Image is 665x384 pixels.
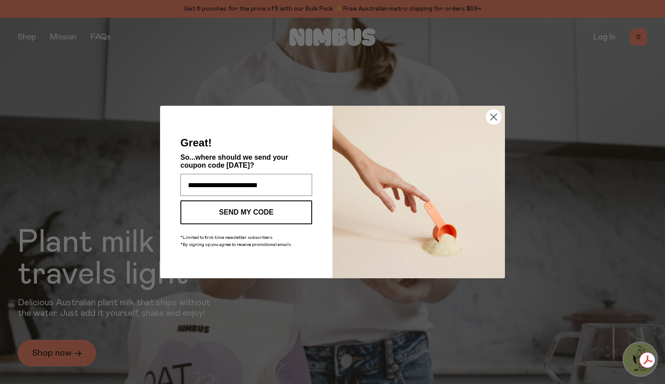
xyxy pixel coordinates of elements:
[180,235,272,240] span: *Limited to first-time newsletter subscribers
[180,154,288,169] span: So...where should we send your coupon code [DATE]?
[180,242,291,247] span: *By signing up you agree to receive promotional emails
[180,200,312,224] button: SEND MY CODE
[332,106,505,278] img: c0d45117-8e62-4a02-9742-374a5db49d45.jpeg
[486,109,501,125] button: Close dialog
[180,137,212,149] span: Great!
[180,174,312,196] input: Enter your email address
